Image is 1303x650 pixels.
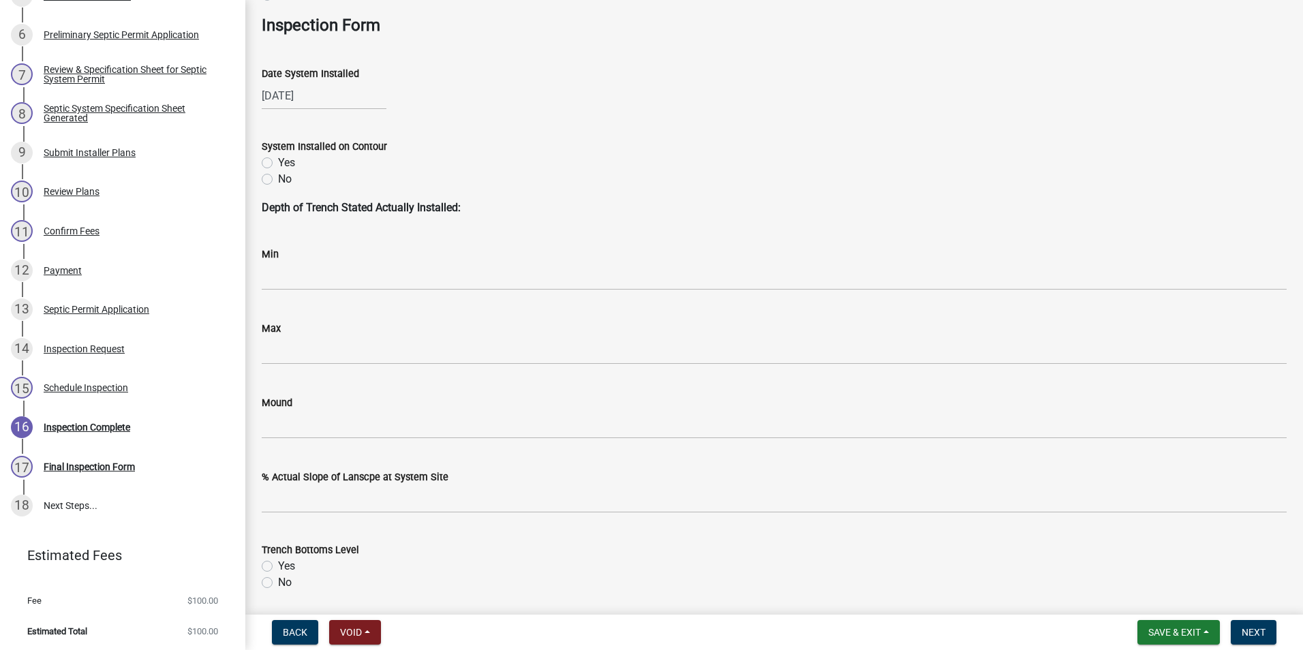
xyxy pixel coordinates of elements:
[262,69,359,79] label: Date System Installed
[44,266,82,275] div: Payment
[187,627,218,636] span: $100.00
[187,596,218,605] span: $100.00
[11,338,33,360] div: 14
[11,298,33,320] div: 13
[283,627,307,638] span: Back
[1148,627,1201,638] span: Save & Exit
[11,456,33,478] div: 17
[44,305,149,314] div: Septic Permit Application
[262,324,281,334] label: Max
[1231,620,1276,645] button: Next
[11,416,33,438] div: 16
[11,24,33,46] div: 6
[27,627,87,636] span: Estimated Total
[11,63,33,85] div: 7
[262,16,380,35] strong: Inspection Form
[278,171,292,187] label: No
[272,620,318,645] button: Back
[44,462,135,471] div: Final Inspection Form
[44,383,128,392] div: Schedule Inspection
[1137,620,1220,645] button: Save & Exit
[44,344,125,354] div: Inspection Request
[262,82,386,110] input: mm/dd/yyyy
[11,260,33,281] div: 12
[1242,627,1266,638] span: Next
[262,250,279,260] label: Min
[262,546,359,555] label: Trench Bottoms Level
[11,377,33,399] div: 15
[11,220,33,242] div: 11
[262,473,448,482] label: % Actual Slope of Lanscpe at System Site
[11,102,33,124] div: 8
[44,30,199,40] div: Preliminary Septic Permit Application
[11,181,33,202] div: 10
[11,542,224,569] a: Estimated Fees
[44,187,99,196] div: Review Plans
[44,226,99,236] div: Confirm Fees
[329,620,381,645] button: Void
[44,104,224,123] div: Septic System Specification Sheet Generated
[44,65,224,84] div: Review & Specification Sheet for Septic System Permit
[44,148,136,157] div: Submit Installer Plans
[44,422,130,432] div: Inspection Complete
[278,574,292,591] label: No
[11,142,33,164] div: 9
[278,155,295,171] label: Yes
[11,495,33,516] div: 18
[262,201,461,214] strong: Depth of Trench Stated Actually Installed:
[262,142,387,152] label: System Installed on Contour
[340,627,362,638] span: Void
[27,596,42,605] span: Fee
[278,558,295,574] label: Yes
[262,399,292,408] label: Mound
